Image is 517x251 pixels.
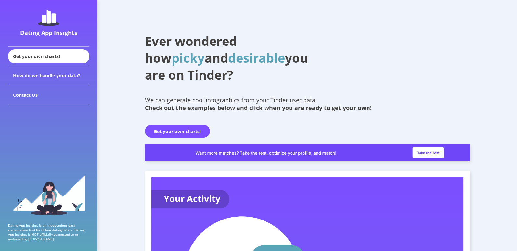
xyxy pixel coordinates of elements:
span: desirable [228,49,285,66]
text: Your Activity [164,193,221,205]
div: How do we handle your data? [8,66,89,85]
img: dating-app-insights-logo.5abe6921.svg [38,10,59,26]
div: Dating App Insights [10,29,88,37]
div: Contact Us [8,85,89,105]
div: We can generate cool infographics from your Tinder user data. [145,96,470,112]
h1: Ever wondered how and you are on Tinder? [145,32,324,83]
b: Check out the examples below and click when you are ready to get your own! [145,104,372,112]
div: Get your own charts! [8,49,89,63]
img: sidebar_girl.91b9467e.svg [12,175,85,215]
span: picky [172,49,205,66]
img: roast_slim_banner.a2e79667.png [145,144,470,161]
button: Get your own charts! [145,125,210,138]
p: Dating App Insights is an independent data visualization tool for online dating habits. Dating Ap... [8,223,89,241]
